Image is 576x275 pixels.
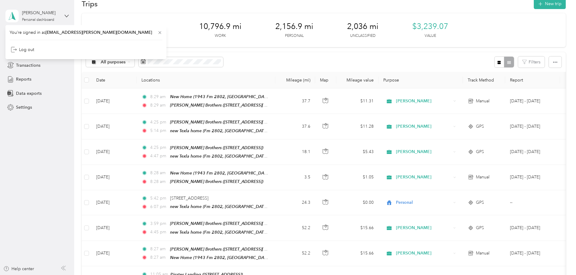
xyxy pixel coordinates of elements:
h1: Trips [82,1,98,7]
td: Aug 16 - 31, 2025 [505,241,560,266]
td: $1.05 [336,165,378,190]
th: Track Method [463,72,505,88]
span: 8:29 am [150,102,167,109]
span: 4:25 pm [150,144,167,151]
span: [PERSON_NAME] Brothers ([STREET_ADDRESS]) [170,179,263,184]
th: Map [315,72,336,88]
span: $3,239.07 [412,22,448,31]
span: [PERSON_NAME] [396,225,451,231]
span: GPS [476,123,484,130]
td: [DATE] [91,139,137,165]
span: Settings [16,104,32,110]
span: Manual [476,98,489,104]
span: GPS [476,149,484,155]
td: Aug 16 - 31, 2025 [505,215,560,241]
span: Manual [476,174,489,181]
td: Aug 16 - 31, 2025 [505,165,560,190]
td: [DATE] [91,215,137,241]
span: 8:27 am [150,254,167,261]
p: Unclassified [350,33,375,39]
td: 52.2 [275,215,315,241]
span: You’re signed in as [10,29,162,36]
td: -- [505,190,560,215]
td: 24.3 [275,190,315,215]
td: 37.7 [275,88,315,114]
td: [DATE] [91,165,137,190]
span: 8:28 am [150,178,167,185]
span: Manual [476,250,489,257]
span: [PERSON_NAME] Brothers ([STREET_ADDRESS][PERSON_NAME]) [170,103,297,108]
td: [DATE] [91,241,137,266]
span: Personal [396,199,451,206]
button: Filters [518,56,545,68]
span: GPS [476,199,484,206]
span: 8:28 am [150,170,167,176]
span: new Texla home (Fm 2802, [GEOGRAPHIC_DATA], [US_STATE]) [170,128,292,133]
td: $15.66 [336,241,378,266]
span: New Home (1943 Fm 2802, [GEOGRAPHIC_DATA], [US_STATE]) [170,171,294,176]
span: 2,036 mi [347,22,378,31]
span: 4:25 pm [150,119,167,126]
span: 4:47 pm [150,153,167,159]
td: [DATE] [91,88,137,114]
span: [PERSON_NAME] [396,174,451,181]
span: 6:07 pm [150,203,167,210]
button: Help center [3,266,34,272]
td: $11.31 [336,88,378,114]
span: 5:42 pm [150,195,167,202]
p: Work [215,33,226,39]
span: new Texla home (Fm 2802, [GEOGRAPHIC_DATA], [US_STATE]) [170,204,292,209]
span: 10,796.9 mi [199,22,242,31]
td: Aug 16 - 31, 2025 [505,88,560,114]
span: 2,156.9 mi [275,22,313,31]
iframe: Everlance-gr Chat Button Frame [542,241,576,275]
th: Date [91,72,137,88]
span: [PERSON_NAME] [396,123,451,130]
th: Purpose [378,72,463,88]
span: 4:45 pm [150,229,167,235]
td: 52.2 [275,241,315,266]
span: New Home (1943 Fm 2802, [GEOGRAPHIC_DATA], [US_STATE]) [170,94,294,99]
span: 3:59 pm [150,220,167,227]
span: 8:27 am [150,246,167,252]
span: Transactions [16,62,40,69]
span: [PERSON_NAME] Brothers ([STREET_ADDRESS][PERSON_NAME]) [170,247,297,252]
div: Log out [11,46,34,53]
td: Aug 16 - 31, 2025 [505,139,560,165]
span: Data exports [16,90,42,97]
span: [PERSON_NAME] Brothers ([STREET_ADDRESS][PERSON_NAME]) [170,221,297,226]
span: Reports [16,76,31,82]
th: Locations [137,72,275,88]
div: Personal dashboard [22,18,54,22]
td: $11.28 [336,114,378,139]
span: [PERSON_NAME] [396,98,451,104]
p: Personal [285,33,304,39]
span: [PERSON_NAME] Brothers ([STREET_ADDRESS][PERSON_NAME]) [170,120,297,125]
span: All purposes [101,60,126,64]
span: New Home (1943 Fm 2802, [GEOGRAPHIC_DATA], [US_STATE]) [170,255,294,260]
div: [PERSON_NAME] [22,10,60,16]
td: 3.5 [275,165,315,190]
span: new Texla home (Fm 2802, [GEOGRAPHIC_DATA], [US_STATE]) [170,154,292,159]
span: new Texla home (Fm 2802, [GEOGRAPHIC_DATA], [US_STATE]) [170,230,292,235]
td: 37.6 [275,114,315,139]
td: 18.1 [275,139,315,165]
th: Report [505,72,560,88]
span: [STREET_ADDRESS] [170,196,208,201]
span: GPS [476,225,484,231]
span: 8:29 am [150,94,167,100]
td: [DATE] [91,190,137,215]
td: $5.43 [336,139,378,165]
span: [PERSON_NAME] [396,149,451,155]
th: Mileage value [336,72,378,88]
td: [DATE] [91,114,137,139]
span: [PERSON_NAME] Brothers ([STREET_ADDRESS]) [170,145,263,150]
span: [PERSON_NAME] [396,250,451,257]
td: Aug 16 - 31, 2025 [505,114,560,139]
span: [EMAIL_ADDRESS][PERSON_NAME][DOMAIN_NAME] [46,30,152,35]
span: 5:14 pm [150,127,167,134]
td: $0.00 [336,190,378,215]
td: $15.66 [336,215,378,241]
th: Mileage (mi) [275,72,315,88]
